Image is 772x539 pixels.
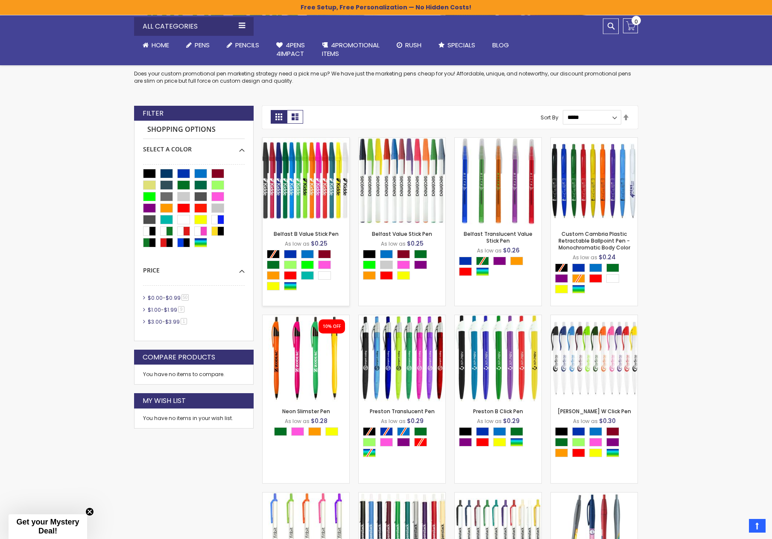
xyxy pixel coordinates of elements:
[148,306,161,313] span: $1.00
[359,137,445,145] a: Belfast Value Stick Pen
[555,427,568,436] div: Black
[282,408,330,415] a: Neon Slimster Pen
[414,427,427,436] div: Green
[476,438,489,446] div: Red
[372,230,432,238] a: Belfast Value Stick Pen
[589,264,602,272] div: Blue Light
[148,294,163,301] span: $0.00
[599,253,616,261] span: $0.24
[589,427,602,436] div: Blue Light
[146,306,187,313] a: $1.00-$1.999
[459,438,472,446] div: Purple
[85,507,94,516] button: Close teaser
[263,137,349,145] a: Belfast B Value Stick Pen
[235,41,259,49] span: Pencils
[267,261,280,269] div: Green
[492,41,509,49] span: Blog
[9,514,87,539] div: Get your Mystery Deal!Close teaser
[606,438,619,446] div: Purple
[263,315,349,322] a: Neon Slimster Pen
[16,518,79,535] span: Get your Mystery Deal!
[573,417,598,425] span: As low as
[143,121,245,139] strong: Shopping Options
[397,250,410,258] div: Burgundy
[285,417,310,425] span: As low as
[473,408,523,415] a: Preston B Click Pen
[493,438,506,446] div: Yellow
[285,240,310,247] span: As low as
[555,274,568,283] div: Purple
[363,261,376,269] div: Lime Green
[178,36,218,55] a: Pens
[143,260,245,275] div: Price
[143,353,215,362] strong: Compare Products
[555,427,637,459] div: Select A Color
[164,306,177,313] span: $1.99
[407,239,424,248] span: $0.25
[308,427,321,436] div: Orange
[380,438,393,446] div: Pink
[380,250,393,258] div: Blue Light
[284,250,297,258] div: Blue
[267,271,280,280] div: Orange
[134,36,178,55] a: Home
[493,257,506,265] div: Purple
[503,417,520,425] span: $0.29
[146,294,192,301] a: $0.00-$0.9950
[493,427,506,436] div: Blue Light
[388,36,430,55] a: Rush
[276,41,305,58] span: 4Pens 4impact
[380,261,393,269] div: Grey Light
[459,427,541,449] div: Select A Color
[551,492,637,499] a: Style Dart Solid Colored Pens
[381,417,406,425] span: As low as
[503,246,520,255] span: $0.26
[284,271,297,280] div: Red
[301,261,314,269] div: Lime Green
[551,315,637,322] a: Preston W Click Pen
[311,417,328,425] span: $0.28
[397,271,410,280] div: Yellow
[455,315,541,402] img: Preston B Click Pen
[430,36,484,55] a: Specials
[284,282,297,290] div: Assorted
[551,138,637,224] img: Custom Cambria Plastic Retractable Ballpoint Pen - Monochromatic Body Color
[291,427,304,436] div: Pink
[165,318,180,325] span: $3.99
[274,427,287,436] div: Green
[589,274,602,283] div: Red
[459,267,472,276] div: Red
[572,449,585,457] div: Red
[606,274,619,283] div: White
[559,230,630,251] a: Custom Cambria Plastic Retractable Ballpoint Pen - Monochromatic Body Color
[363,271,376,280] div: Orange
[414,250,427,258] div: Green
[363,250,445,282] div: Select A Color
[218,36,268,55] a: Pencils
[274,427,342,438] div: Select A Color
[323,324,341,330] div: 10% OFF
[572,285,585,293] div: Assorted
[359,492,445,499] a: Orlando Value Click Stick Pen Solid Body
[318,250,331,258] div: Burgundy
[301,271,314,280] div: Teal
[572,438,585,446] div: Green Light
[510,438,523,446] div: Assorted
[477,247,502,254] span: As low as
[623,18,638,33] a: 0
[551,137,637,145] a: Custom Cambria Plastic Retractable Ballpoint Pen - Monochromatic Body Color
[555,264,637,296] div: Select A Color
[464,230,532,244] a: Belfast Translucent Value Stick Pen
[555,449,568,457] div: Orange
[166,294,181,301] span: $0.99
[541,113,559,121] label: Sort By
[447,41,475,49] span: Specials
[455,315,541,322] a: Preston B Click Pen
[146,318,190,325] a: $3.00-$3.991
[267,282,280,290] div: Yellow
[359,315,445,322] a: Preston Translucent Pen
[477,417,502,425] span: As low as
[311,239,328,248] span: $0.25
[181,318,187,325] span: 1
[381,240,406,247] span: As low as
